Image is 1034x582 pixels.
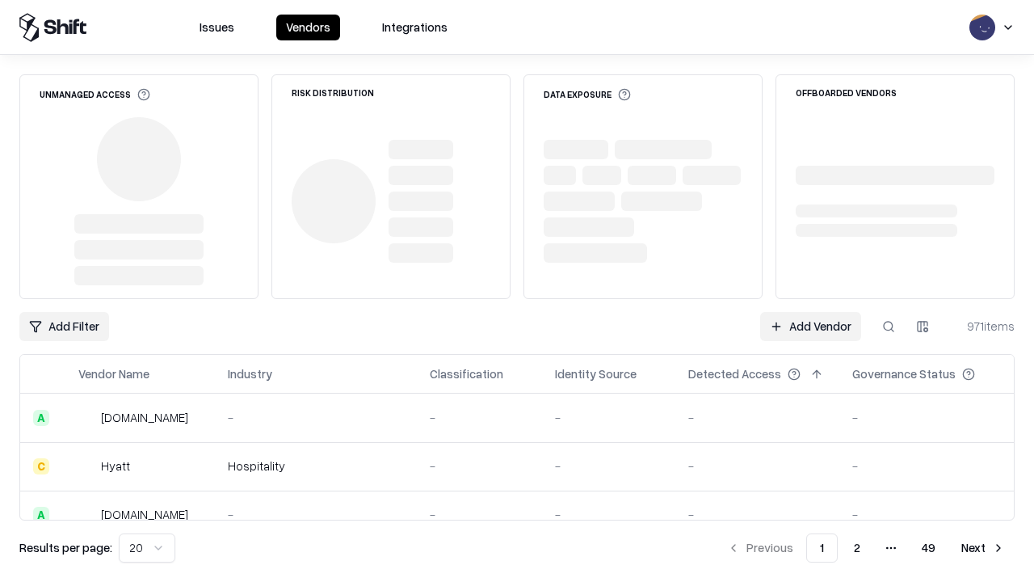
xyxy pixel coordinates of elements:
div: - [688,458,826,474]
div: Detected Access [688,365,781,382]
div: Industry [228,365,272,382]
div: - [852,458,1001,474]
div: Governance Status [852,365,956,382]
div: Data Exposure [544,88,631,101]
div: - [555,458,662,474]
p: Results per page: [19,539,112,556]
button: Next [952,533,1015,563]
div: - [430,506,529,523]
div: 971 items [950,318,1015,335]
div: C [33,458,49,474]
div: - [430,409,529,426]
div: - [228,409,404,426]
div: - [228,506,404,523]
button: 49 [909,533,948,563]
div: Risk Distribution [292,88,374,97]
img: Hyatt [78,458,95,474]
button: Integrations [372,15,457,40]
button: 2 [841,533,873,563]
div: - [852,409,1001,426]
button: Issues [190,15,244,40]
div: - [430,458,529,474]
div: Hospitality [228,458,404,474]
img: intrado.com [78,410,95,426]
a: Add Vendor [760,312,861,341]
div: Unmanaged Access [40,88,150,101]
nav: pagination [717,533,1015,563]
div: - [555,506,662,523]
div: Vendor Name [78,365,149,382]
div: - [688,409,826,426]
div: - [688,506,826,523]
div: [DOMAIN_NAME] [101,506,188,523]
div: Identity Source [555,365,637,382]
div: - [555,409,662,426]
img: primesec.co.il [78,507,95,523]
div: [DOMAIN_NAME] [101,409,188,426]
div: - [852,506,1001,523]
div: Hyatt [101,458,130,474]
button: Add Filter [19,312,109,341]
div: Offboarded Vendors [796,88,897,97]
button: Vendors [276,15,340,40]
button: 1 [806,533,838,563]
div: Classification [430,365,503,382]
div: A [33,410,49,426]
div: A [33,507,49,523]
